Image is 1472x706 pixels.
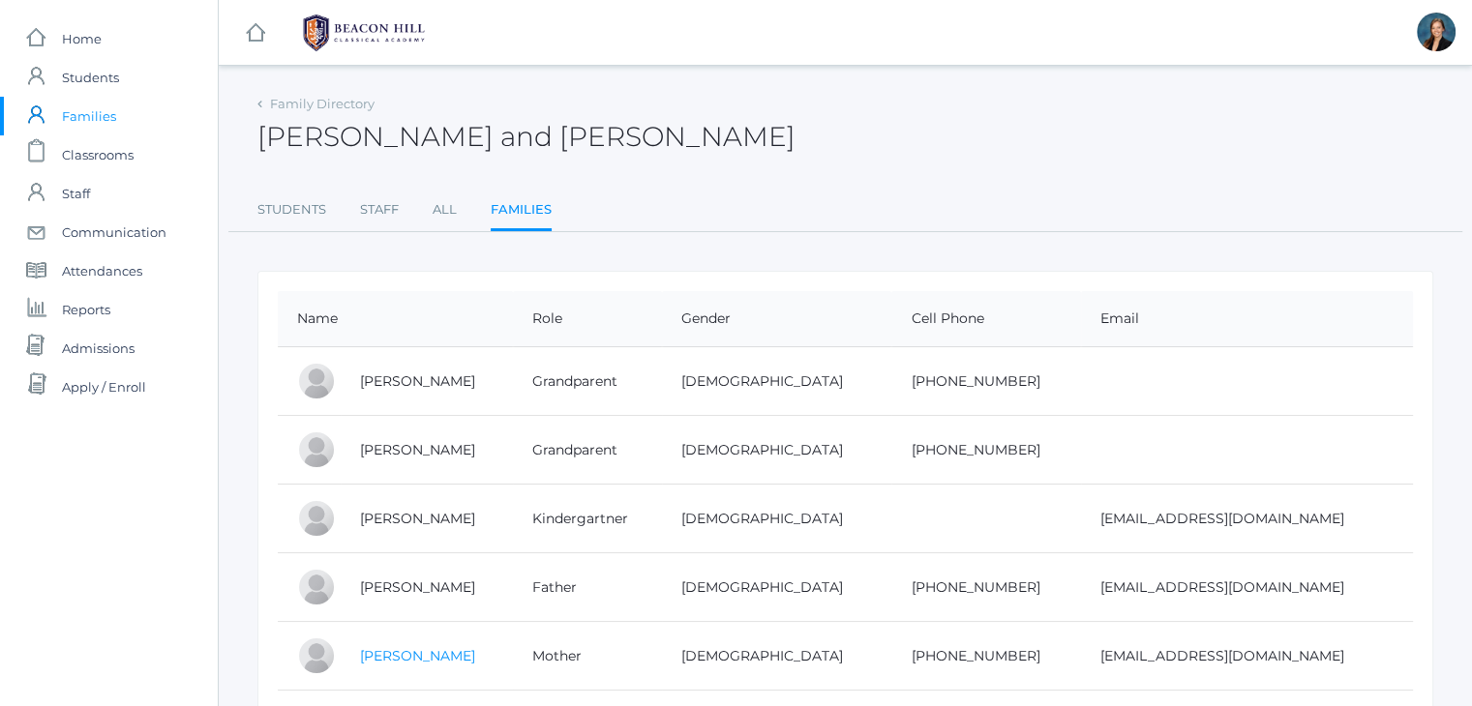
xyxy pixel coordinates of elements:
[513,416,662,485] td: Grandparent
[513,622,662,691] td: Mother
[62,97,116,135] span: Families
[911,647,1039,664] a: [PHONE_NUMBER]
[911,578,1039,596] a: [PHONE_NUMBER]
[62,251,142,290] span: Attendances
[513,291,662,347] th: Role
[291,9,436,57] img: BHCALogos-05-308ed15e86a5a0abce9b8dd61676a3503ac9727e845dece92d48e8588c001991.png
[62,174,90,213] span: Staff
[257,122,796,152] h2: [PERSON_NAME] and [PERSON_NAME]
[662,485,892,553] td: [DEMOGRAPHIC_DATA]
[360,578,475,596] a: [PERSON_NAME]
[297,362,336,400] div: Mary Nagsuban
[297,636,336,675] div: Marife Guerra
[662,291,892,347] th: Gender
[491,191,552,232] a: Families
[297,568,336,606] div: John Guerra
[257,191,326,229] a: Students
[662,347,892,416] td: [DEMOGRAPHIC_DATA]
[1081,291,1413,347] th: Email
[62,213,166,251] span: Communication
[891,291,1081,347] th: Cell Phone
[1081,622,1413,691] td: [EMAIL_ADDRESS][DOMAIN_NAME]
[297,430,336,469] div: Elizabeth Guerra
[662,622,892,691] td: [DEMOGRAPHIC_DATA]
[62,19,102,58] span: Home
[62,329,135,368] span: Admissions
[662,553,892,622] td: [DEMOGRAPHIC_DATA]
[270,96,375,111] a: Family Directory
[1081,485,1413,553] td: [EMAIL_ADDRESS][DOMAIN_NAME]
[911,372,1039,390] a: [PHONE_NUMBER]
[360,510,475,527] a: [PERSON_NAME]
[1081,553,1413,622] td: [EMAIL_ADDRESS][DOMAIN_NAME]
[62,290,110,329] span: Reports
[360,441,475,458] a: [PERSON_NAME]
[62,368,146,406] span: Apply / Enroll
[360,191,399,229] a: Staff
[433,191,457,229] a: All
[662,416,892,485] td: [DEMOGRAPHIC_DATA]
[62,135,134,174] span: Classrooms
[297,499,336,538] div: Gabriella Gianna Guerra
[62,58,119,97] span: Students
[360,372,475,390] a: [PERSON_NAME]
[360,647,475,664] a: [PERSON_NAME]
[513,553,662,622] td: Father
[513,347,662,416] td: Grandparent
[513,485,662,553] td: Kindergartner
[911,441,1039,458] a: [PHONE_NUMBER]
[1417,13,1456,51] div: Allison Smith
[278,291,513,347] th: Name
